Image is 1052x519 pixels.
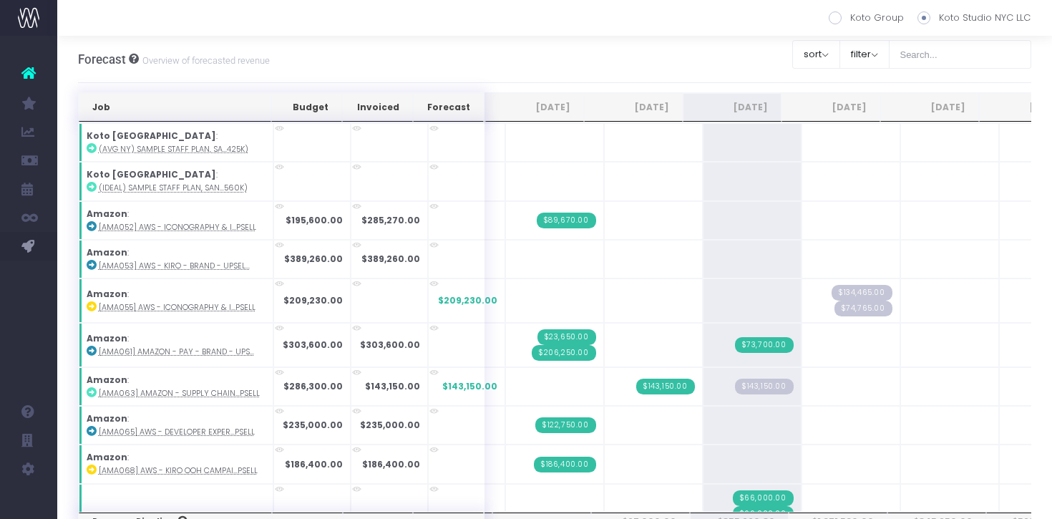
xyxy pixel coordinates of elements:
[99,222,256,233] abbr: [AMA052] AWS - Iconography & Illustration - Brand - Upsell
[683,93,781,122] th: Sep 25: activate to sort column ascending
[87,332,127,344] strong: Amazon
[87,168,216,180] strong: Koto [GEOGRAPHIC_DATA]
[735,337,794,353] span: Streamtime Invoice: 334 – [AMA061] Amazon - Pay - Brand - Upsell
[79,278,273,323] td: :
[99,302,255,313] abbr: [AMA055] AWS - Iconography & Illustration Phase 2 - Brand - Upsell
[537,213,596,228] span: Streamtime Invoice: 309 – [AMA052] AWS Iconography & Illustration
[79,445,273,483] td: :
[532,345,596,361] span: Streamtime Invoice: 313 – [AMA061] Amazon - Pay - Brand - Upsell
[285,458,343,470] strong: $186,400.00
[87,374,127,386] strong: Amazon
[87,130,216,142] strong: Koto [GEOGRAPHIC_DATA]
[79,162,273,200] td: :
[99,427,255,437] abbr: [AMA065] AWS - Developer Experience Graphics - Brand - Upsell
[792,40,840,69] button: sort
[735,379,794,394] span: Streamtime Draft Invoice: null – [AMA063] Amazon - Supply Chain Services - Brand - Upsell - 1
[917,11,1031,25] label: Koto Studio NYC LLC
[889,40,1032,69] input: Search...
[79,93,271,122] th: Job: activate to sort column ascending
[438,294,497,307] span: $209,230.00
[87,412,127,425] strong: Amazon
[18,490,39,512] img: images/default_profile_image.png
[79,201,273,240] td: :
[832,285,892,301] span: Streamtime Draft Invoice: null – [AMA055] AWS Iconography & Illustration Phase 2 - 1
[79,240,273,278] td: :
[87,246,127,258] strong: Amazon
[362,458,420,470] strong: $186,400.00
[360,339,420,351] strong: $303,600.00
[87,208,127,220] strong: Amazon
[636,379,695,394] span: Streamtime Invoice: 322 – [AMA063] Amazon - Supply Chain Services - Brand - Upsell - 1
[880,93,979,122] th: Nov 25: activate to sort column ascending
[99,346,254,357] abbr: [AMA061] Amazon - Pay - Brand - Upsell
[283,339,343,351] strong: $303,600.00
[78,52,126,67] span: Forecast
[286,214,343,226] strong: $195,600.00
[99,465,258,476] abbr: [AMA068] AWS - Kiro OOH Campaign - Campaign - Upsell
[79,406,273,445] td: :
[283,380,343,392] strong: $286,300.00
[361,214,420,226] strong: $285,270.00
[342,93,412,122] th: Invoiced
[79,123,273,162] td: :
[485,93,584,122] th: Jul 25: activate to sort column ascending
[284,253,343,265] strong: $389,260.00
[534,457,596,472] span: Streamtime Invoice: 323 – [AMA068] AWS - OOH Campaign - Campaign - Upsell
[139,52,270,67] small: Overview of forecasted revenue
[87,451,127,463] strong: Amazon
[283,419,343,431] strong: $235,000.00
[839,40,890,69] button: filter
[535,417,596,433] span: Streamtime Invoice: 318 – [AMA065] Amazon - Developer Experience Graphics - Brand - Upsell - 2
[781,93,880,122] th: Oct 25: activate to sort column ascending
[733,490,794,506] span: Streamtime Invoice: 340 – [AMA071] Amazon - Together - Brand - Upsell
[79,367,273,406] td: :
[99,183,248,193] abbr: (Ideal) Sample Staff Plan, sans ECD ($560K)
[360,419,420,431] strong: $235,000.00
[537,329,596,345] span: Streamtime Invoice: 314 – [AMA061] Amazon - Pay - Brand - Upsell
[87,288,127,300] strong: Amazon
[99,261,250,271] abbr: [AMA053] AWS - Kiro - Brand - Upsell
[442,380,497,393] span: $143,150.00
[361,253,420,265] strong: $389,260.00
[829,11,904,25] label: Koto Group
[365,380,420,392] strong: $143,150.00
[413,93,484,122] th: Forecast
[99,388,260,399] abbr: [AMA063] Amazon - Supply Chain Services - Brand - Upsell
[99,144,248,155] abbr: (Avg NY) Sample Staff Plan, sans ECD ($425K)
[834,301,892,316] span: Streamtime Draft Invoice: null – [AMA055] AWS Iconography & Illustration Phase 2 - 2
[283,294,343,306] strong: $209,230.00
[584,93,683,122] th: Aug 25: activate to sort column ascending
[271,93,342,122] th: Budget
[79,323,273,367] td: :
